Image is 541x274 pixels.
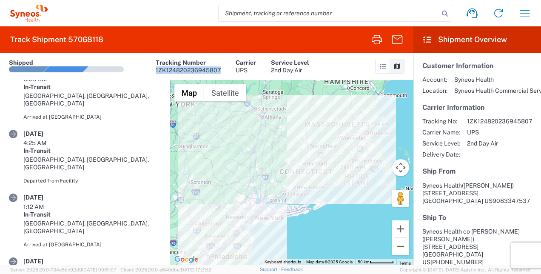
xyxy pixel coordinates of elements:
[23,156,161,171] div: [GEOGRAPHIC_DATA], [GEOGRAPHIC_DATA], [GEOGRAPHIC_DATA]
[392,190,409,207] button: Drag Pegman onto the map to open Street View
[204,84,246,101] button: Show satellite imagery
[355,259,396,265] button: Map Scale: 50 km per 53 pixels
[23,130,66,137] div: [DATE]
[400,266,531,274] span: Copyright © [DATE]-[DATE] Agistix Inc., All Rights Reserved
[23,113,161,121] div: Arrived at [GEOGRAPHIC_DATA]
[23,203,66,211] div: 1:12 AM
[236,59,256,66] div: Carrier
[172,254,200,265] img: Google
[23,194,66,201] div: [DATE]
[422,182,532,205] address: [GEOGRAPHIC_DATA] US
[23,257,66,265] div: [DATE]
[23,177,161,185] div: Departed from Facility
[422,228,532,266] address: [GEOGRAPHIC_DATA] US
[422,182,462,189] span: Syneos Health
[422,117,460,125] span: Tracking No:
[260,267,281,272] a: Support
[10,267,117,272] span: Server: 2025.20.0-734e5bc92d9
[422,140,460,147] span: Service Level:
[23,83,161,91] div: In-Transit
[271,59,309,66] div: Service Level
[23,241,161,248] div: Arrived at [GEOGRAPHIC_DATA]
[265,259,301,265] button: Keyboard shortcuts
[422,128,460,136] span: Carrier Name:
[430,259,484,265] span: [PHONE_NUMBER]
[422,151,460,158] span: Delivery Date:
[422,76,447,83] span: Account:
[467,128,532,136] span: UPS
[467,117,532,125] span: 1ZK124820236945807
[82,267,117,272] span: [DATE] 09:51:07
[422,103,532,111] h5: Carrier Information
[422,228,520,250] span: Syneos Health co [PERSON_NAME] [STREET_ADDRESS]
[156,66,221,74] div: 1ZK124820236945807
[120,267,211,272] span: Client: 2025.20.0-e640dba
[271,66,309,74] div: 2nd Day Air
[306,260,353,264] span: Map data ©2025 Google
[413,26,541,53] header: Shipment Overview
[392,159,409,176] button: Map camera controls
[156,59,221,66] div: Tracking Number
[10,34,103,45] h2: Track Shipment 57068118
[422,214,532,222] h5: Ship To
[23,139,66,147] div: 4:25 AM
[236,66,256,74] div: UPS
[174,84,204,101] button: Show street map
[172,254,200,265] a: Open this area in Google Maps (opens a new window)
[392,220,409,237] button: Zoom in
[23,211,161,218] div: In-Transit
[422,236,474,243] span: ([PERSON_NAME])
[493,197,530,204] span: 9083347537
[399,261,411,265] a: Terms
[462,182,514,189] span: ([PERSON_NAME])
[467,140,532,147] span: 2nd Day Air
[179,267,211,272] span: [DATE] 17:21:12
[23,92,161,107] div: [GEOGRAPHIC_DATA], [GEOGRAPHIC_DATA], [GEOGRAPHIC_DATA]
[392,238,409,255] button: Zoom out
[422,62,532,70] h5: Customer Information
[422,190,478,197] span: [STREET_ADDRESS]
[422,87,447,94] span: Location:
[281,267,303,272] a: Feedback
[358,260,370,264] span: 50 km
[23,220,161,235] div: [GEOGRAPHIC_DATA], [GEOGRAPHIC_DATA], [GEOGRAPHIC_DATA]
[219,5,439,21] input: Shipment, tracking or reference number
[422,167,532,175] h5: Ship From
[9,59,33,66] div: Shipped
[23,147,161,154] div: In-Transit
